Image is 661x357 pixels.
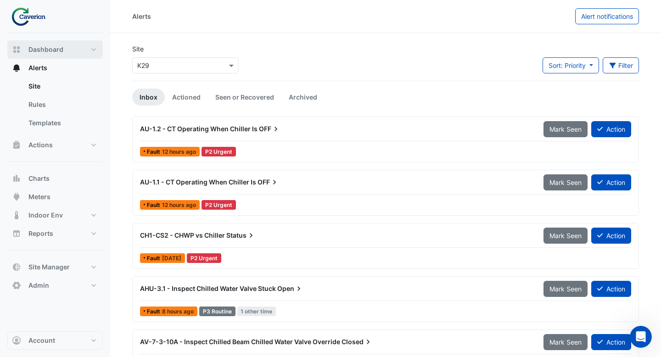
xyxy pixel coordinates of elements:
[78,11,131,21] p: Under 30 minutes
[132,44,144,54] label: Site
[28,262,70,272] span: Site Manager
[39,5,54,20] img: Profile image for Mark
[14,287,22,294] button: Emoji picker
[603,57,639,73] button: Filter
[591,228,631,244] button: Action
[21,95,103,114] a: Rules
[147,149,162,155] span: Fault
[7,188,103,206] button: Meters
[12,63,21,73] app-icon: Alerts
[7,136,103,154] button: Actions
[132,11,151,21] div: Alerts
[12,281,21,290] app-icon: Admin
[140,178,256,186] span: AU-1.1 - CT Operating When Chiller Is
[7,40,103,59] button: Dashboard
[549,232,582,240] span: Mark Seen
[12,140,21,150] app-icon: Actions
[187,253,221,263] div: P2 Urgent
[258,178,279,187] span: OFF
[140,284,276,292] span: AHU-3.1 - Inspect Chilled Water Valve Stuck
[7,77,103,136] div: Alerts
[28,336,55,345] span: Account
[7,258,103,276] button: Site Manager
[28,229,53,238] span: Reports
[549,338,582,346] span: Mark Seen
[208,89,281,106] a: Seen or Recovered
[12,174,21,183] app-icon: Charts
[7,206,103,224] button: Indoor Env
[70,5,84,11] h1: CIM
[8,268,176,283] textarea: Message…
[277,284,303,293] span: Open
[630,326,652,348] iframe: Intercom live chat
[161,4,178,20] div: Close
[581,12,633,20] span: Alert notifications
[28,140,53,150] span: Actions
[237,307,276,316] span: 1 other time
[543,228,588,244] button: Mark Seen
[12,229,21,238] app-icon: Reports
[28,63,47,73] span: Alerts
[7,169,103,188] button: Charts
[7,331,103,350] button: Account
[28,174,50,183] span: Charts
[147,309,162,314] span: Fault
[140,125,258,133] span: AU-1.2 - CT Operating When Chiller Is
[140,231,225,239] span: CH1-CS2 - CHWP vs Chiller
[11,7,52,26] img: Company Logo
[26,5,41,20] img: Profile image for Ritvick
[58,287,66,294] button: Start recording
[140,338,340,346] span: AV-7-3-10A - Inspect Chilled Beam Chilled Water Valve Override
[29,287,36,294] button: Gif picker
[575,8,639,24] button: Alert notifications
[543,174,588,190] button: Mark Seen
[162,308,194,315] span: Wed 27-Aug-2025 12:00 CEST
[543,281,588,297] button: Mark Seen
[226,231,256,240] span: Status
[52,5,67,20] img: Profile image for Conor
[199,307,235,316] div: P3 Routine
[144,4,161,21] button: Home
[7,59,103,77] button: Alerts
[28,45,63,54] span: Dashboard
[281,89,325,106] a: Archived
[28,211,63,220] span: Indoor Env
[162,148,196,155] span: Wed 27-Aug-2025 08:00 CEST
[21,77,103,95] a: Site
[259,124,280,134] span: OFF
[549,125,582,133] span: Mark Seen
[147,256,162,261] span: Fault
[44,287,51,294] button: Upload attachment
[132,89,165,106] a: Inbox
[12,45,21,54] app-icon: Dashboard
[21,114,103,132] a: Templates
[12,262,21,272] app-icon: Site Manager
[543,121,588,137] button: Mark Seen
[162,255,181,262] span: Tue 12-Aug-2025 12:30 CEST
[7,224,103,243] button: Reports
[549,61,586,69] span: Sort: Priority
[6,4,23,21] button: go back
[162,201,196,208] span: Wed 27-Aug-2025 08:00 CEST
[342,337,373,346] span: Closed
[165,89,208,106] a: Actioned
[543,57,599,73] button: Sort: Priority
[28,281,49,290] span: Admin
[591,121,631,137] button: Action
[12,211,21,220] app-icon: Indoor Env
[549,178,582,186] span: Mark Seen
[147,202,162,208] span: Fault
[591,334,631,350] button: Action
[12,192,21,201] app-icon: Meters
[549,285,582,293] span: Mark Seen
[591,174,631,190] button: Action
[157,283,172,298] button: Send a message…
[543,334,588,350] button: Mark Seen
[202,200,236,210] div: P2 Urgent
[202,147,236,156] div: P2 Urgent
[28,192,50,201] span: Meters
[591,281,631,297] button: Action
[7,276,103,295] button: Admin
